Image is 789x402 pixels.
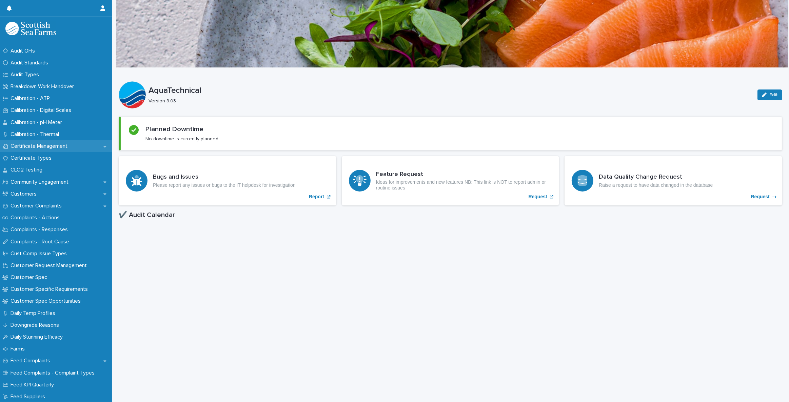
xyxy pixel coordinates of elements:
[8,382,59,388] p: Feed KPI Quarterly
[149,86,752,96] p: AquaTechnical
[376,171,552,178] h3: Feature Request
[8,203,67,209] p: Customer Complaints
[8,107,77,114] p: Calibration - Digital Scales
[8,179,74,185] p: Community Engagement
[8,334,68,340] p: Daily Stunning Efficacy
[8,60,54,66] p: Audit Standards
[529,194,547,200] p: Request
[8,370,100,376] p: Feed Complaints - Complaint Types
[8,83,79,90] p: Breakdown Work Handover
[8,346,30,352] p: Farms
[8,286,93,293] p: Customer Specific Requirements
[149,98,749,104] p: Version 8.03
[8,322,64,328] p: Downgrade Reasons
[309,194,324,200] p: Report
[8,394,51,400] p: Feed Suppliers
[8,274,53,281] p: Customer Spec
[8,131,64,138] p: Calibration - Thermal
[769,93,778,97] span: Edit
[119,156,336,205] a: Report
[757,89,782,100] button: Edit
[8,119,67,126] p: Calibration - pH Meter
[342,156,559,205] a: Request
[565,156,782,205] a: Request
[8,215,65,221] p: Complaints - Actions
[8,191,42,197] p: Customers
[8,298,86,304] p: Customer Spec Opportunities
[8,250,72,257] p: Cust Comp Issue Types
[8,95,55,102] p: Calibration - ATP
[8,143,73,149] p: Certificate Management
[145,136,218,142] p: No downtime is currently planned
[599,174,713,181] h3: Data Quality Change Request
[376,179,552,191] p: Ideas for improvements and new features NB: This link is NOT to report admin or routine issues
[8,262,92,269] p: Customer Request Management
[599,182,713,188] p: Raise a request to have data changed in the database
[145,125,203,133] h2: Planned Downtime
[153,174,296,181] h3: Bugs and Issues
[153,182,296,188] p: Please report any issues or bugs to the IT helpdesk for investigation
[8,72,44,78] p: Audit Types
[8,239,75,245] p: Complaints - Root Cause
[5,22,56,35] img: mMrefqRFQpe26GRNOUkG
[8,226,73,233] p: Complaints - Responses
[751,194,770,200] p: Request
[8,358,56,364] p: Feed Complaints
[119,211,782,219] h1: ✔️ Audit Calendar
[8,310,61,317] p: Daily Temp Profiles
[8,155,57,161] p: Certificate Types
[8,48,40,54] p: Audit OFIs
[8,167,48,173] p: CLO2 Testing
